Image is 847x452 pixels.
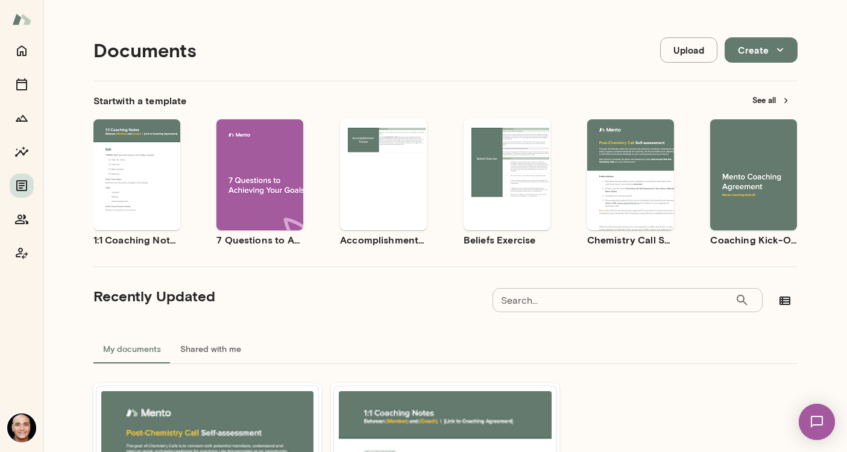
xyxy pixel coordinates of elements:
[745,91,798,110] button: See all
[12,8,31,31] img: Mento
[10,72,34,96] button: Sessions
[725,37,798,63] button: Create
[464,233,550,247] h6: Beliefs Exercise
[93,39,197,61] h4: Documents
[7,413,36,442] img: James Menezes
[660,37,717,63] button: Upload
[93,233,180,247] h6: 1:1 Coaching Notes
[93,286,215,306] h5: Recently Updated
[587,233,674,247] h6: Chemistry Call Self-Assessment [Coaches only]
[10,207,34,231] button: Members
[10,106,34,130] button: Growth Plan
[171,334,251,363] button: Shared with me
[10,241,34,265] button: Coach app
[10,39,34,63] button: Home
[10,174,34,198] button: Documents
[93,93,187,108] h6: Start with a template
[93,334,171,363] button: My documents
[93,334,798,363] div: documents tabs
[10,140,34,164] button: Insights
[340,233,427,247] h6: Accomplishment Tracker
[216,233,303,247] h6: 7 Questions to Achieving Your Goals
[710,233,797,247] h6: Coaching Kick-Off | Coaching Agreement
